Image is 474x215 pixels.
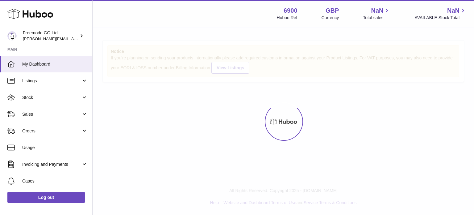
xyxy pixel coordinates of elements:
[22,95,81,101] span: Stock
[363,6,390,21] a: NaN Total sales
[447,6,459,15] span: NaN
[23,36,124,41] span: [PERSON_NAME][EMAIL_ADDRESS][DOMAIN_NAME]
[22,61,88,67] span: My Dashboard
[22,128,81,134] span: Orders
[22,78,81,84] span: Listings
[284,6,297,15] strong: 6900
[22,145,88,151] span: Usage
[326,6,339,15] strong: GBP
[23,30,78,42] div: Freemode GO Ltd
[414,6,467,21] a: NaN AVAILABLE Stock Total
[22,111,81,117] span: Sales
[371,6,383,15] span: NaN
[7,31,17,41] img: lenka.smikniarova@gioteck.com
[414,15,467,21] span: AVAILABLE Stock Total
[22,161,81,167] span: Invoicing and Payments
[22,178,88,184] span: Cases
[277,15,297,21] div: Huboo Ref
[322,15,339,21] div: Currency
[363,15,390,21] span: Total sales
[7,192,85,203] a: Log out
